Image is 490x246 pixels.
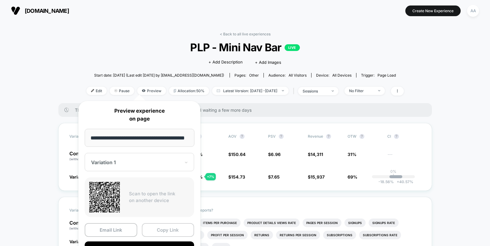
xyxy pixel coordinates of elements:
span: -18.56 % [378,179,394,184]
span: PSV [268,134,276,139]
span: 40.57 % [394,179,413,184]
span: 14,311 [311,152,323,157]
span: Device: [311,73,356,78]
li: Returns Per Session [276,231,320,239]
span: 69% [348,174,357,179]
span: CI [387,134,421,139]
p: Control [69,151,103,161]
img: calendar [217,89,220,92]
span: Variation 1 [69,239,91,244]
span: Pause [110,87,134,95]
span: Allocation: 50% [169,87,209,95]
li: Signups [344,219,366,227]
span: + Add Description [208,59,243,65]
div: Trigger: [361,73,396,78]
span: OTW [348,134,381,139]
span: Page Load [378,73,396,78]
p: Preview experience on page [85,107,194,123]
div: No Filter [349,89,374,93]
div: + 7 % [205,173,216,180]
span: + [397,179,399,184]
li: Profit Per Session [207,231,248,239]
div: Audience: [268,73,307,78]
span: other [249,73,259,78]
span: 150.64 [231,152,245,157]
button: ? [326,134,331,139]
img: end [378,90,380,91]
button: ? [394,134,399,139]
span: $ [308,152,323,157]
img: end [282,90,284,91]
span: All Visitors [289,73,307,78]
button: ? [359,134,364,139]
span: Latest Version: [DATE] - [DATE] [212,87,289,95]
button: Create New Experience [405,5,461,16]
button: AA [465,5,481,17]
button: ? [279,134,284,139]
button: ? [240,134,245,139]
p: 0% [390,169,396,174]
img: rebalance [174,89,176,92]
div: AA [467,5,479,17]
span: $ [228,174,245,179]
span: Preview [137,87,166,95]
span: Revenue [308,134,323,139]
span: + Add Images [255,60,281,65]
p: Control [69,220,108,231]
li: Items Per Purchase [199,219,241,227]
span: Variation [69,134,103,139]
a: < Back to all live experiences [220,32,271,36]
img: end [332,90,334,92]
span: $ [268,174,280,179]
img: Visually logo [11,6,20,15]
div: Pages: [234,73,259,78]
li: Signups Rate [369,219,399,227]
span: AOV [228,134,237,139]
img: edit [91,89,94,92]
span: all devices [332,73,352,78]
span: Variation [69,208,103,213]
div: sessions [303,89,327,93]
span: $ [308,174,325,179]
span: 6.96 [271,152,281,157]
button: [DOMAIN_NAME] [9,6,71,16]
li: Product Details Views Rate [244,219,300,227]
span: [DOMAIN_NAME] [25,8,69,14]
span: | [292,87,298,96]
span: Edit [87,87,107,95]
li: Returns [251,231,273,239]
li: Pages Per Session [303,219,341,227]
li: Subscriptions Rate [359,231,401,239]
li: Subscriptions [323,231,356,239]
p: | [393,174,394,178]
span: There are still no statistically significant results. We recommend waiting a few more days [75,107,420,113]
span: $ [228,152,245,157]
span: 31% [348,152,356,157]
button: Email Link [85,223,137,237]
span: Start date: [DATE] (Last edit [DATE] by [EMAIL_ADDRESS][DOMAIN_NAME]) [94,73,224,78]
span: (without changes) [69,157,97,161]
span: (without changes) [69,226,97,230]
span: Variation 1 [69,174,91,179]
img: end [114,89,117,92]
p: Would like to see more reports? [159,208,421,212]
p: LIVE [285,44,300,51]
span: 15,937 [311,174,325,179]
span: 7.65 [271,174,280,179]
p: Scan to open the link on another device [129,190,190,204]
span: --- [387,153,421,161]
span: 154.73 [231,174,245,179]
button: Copy Link [142,223,194,237]
span: PLP - Mini Nav Bar [102,41,388,54]
span: $ [268,152,281,157]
